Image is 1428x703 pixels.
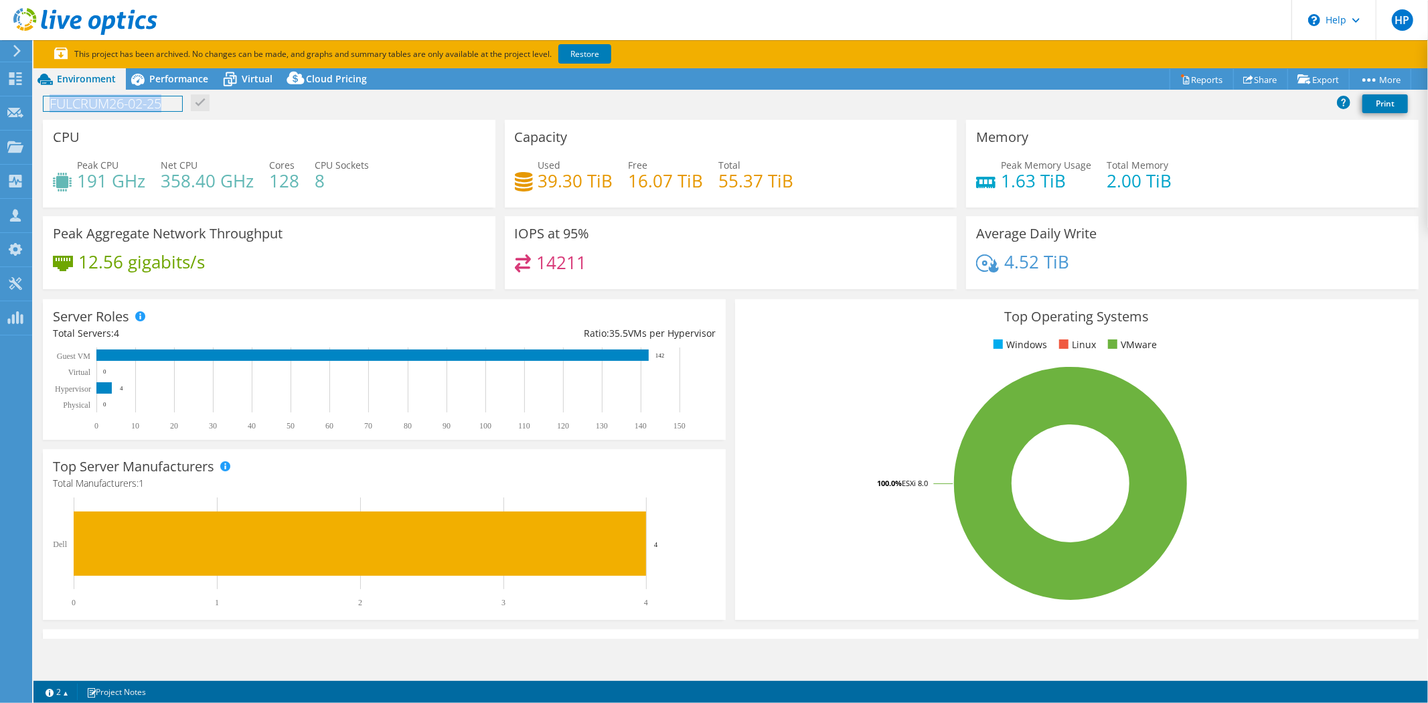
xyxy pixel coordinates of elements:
text: 30 [209,421,217,431]
a: Reports [1170,69,1234,90]
text: Virtual [68,368,91,377]
h4: 128 [269,173,299,188]
h4: 55.37 TiB [719,173,794,188]
div: Total Servers: [53,326,384,341]
a: Project Notes [77,684,155,700]
span: Environment [57,72,116,85]
h3: Average Daily Write [976,226,1097,241]
h3: CPU [53,130,80,145]
text: 2 [358,598,362,607]
a: Share [1233,69,1288,90]
text: 10 [131,421,139,431]
text: 60 [325,421,333,431]
h3: Capacity [515,130,568,145]
text: 90 [443,421,451,431]
text: Hypervisor [55,384,91,394]
h3: IOPS at 95% [515,226,590,241]
text: 70 [364,421,372,431]
h3: Memory [976,130,1028,145]
text: Physical [63,400,90,410]
tspan: 100.0% [877,478,902,488]
a: Print [1362,94,1408,113]
a: Restore [558,44,611,64]
text: 3 [501,598,505,607]
h3: Peak Aggregate Network Throughput [53,226,283,241]
span: 35.5 [609,327,628,339]
a: Export [1287,69,1350,90]
li: Linux [1056,337,1096,352]
span: Net CPU [161,159,197,171]
text: 4 [120,385,123,392]
text: 0 [103,368,106,375]
span: Free [629,159,648,171]
h4: 12.56 gigabits/s [78,254,205,269]
text: 110 [518,421,530,431]
span: 4 [114,327,119,339]
span: 1 [139,477,144,489]
text: 130 [596,421,608,431]
span: Cores [269,159,295,171]
h4: Total Manufacturers: [53,476,716,491]
text: 4 [654,540,658,548]
span: CPU Sockets [315,159,369,171]
text: 4 [644,598,648,607]
h4: 8 [315,173,369,188]
text: Dell [53,540,67,549]
span: Cloud Pricing [306,72,367,85]
text: Guest VM [57,351,90,361]
p: This project has been archived. No changes can be made, and graphs and summary tables are only av... [54,47,710,62]
text: 142 [655,352,665,359]
svg: \n [1308,14,1320,26]
text: 100 [479,421,491,431]
h3: Server Roles [53,309,129,324]
span: Total [719,159,741,171]
h4: 4.52 TiB [1004,254,1069,269]
text: 50 [287,421,295,431]
h4: 16.07 TiB [629,173,704,188]
h4: 358.40 GHz [161,173,254,188]
li: Windows [990,337,1047,352]
h4: 2.00 TiB [1107,173,1172,188]
h4: 14211 [536,255,586,270]
text: 1 [215,598,219,607]
li: VMware [1105,337,1157,352]
span: Total Memory [1107,159,1168,171]
a: More [1349,69,1411,90]
h1: FULCRUM26-02-25 [44,96,182,111]
h3: Top Server Manufacturers [53,459,214,474]
text: 80 [404,421,412,431]
text: 150 [673,421,686,431]
h3: Top Operating Systems [745,309,1408,324]
span: HP [1392,9,1413,31]
span: Performance [149,72,208,85]
tspan: ESXi 8.0 [902,478,928,488]
text: 0 [94,421,98,431]
text: 0 [103,401,106,408]
h4: 1.63 TiB [1001,173,1091,188]
a: 2 [36,684,78,700]
text: 20 [170,421,178,431]
span: Peak CPU [77,159,118,171]
h4: 39.30 TiB [538,173,613,188]
span: Virtual [242,72,272,85]
h4: 191 GHz [77,173,145,188]
text: 0 [72,598,76,607]
span: Peak Memory Usage [1001,159,1091,171]
span: Used [538,159,561,171]
text: 140 [635,421,647,431]
text: 120 [557,421,569,431]
div: Ratio: VMs per Hypervisor [384,326,716,341]
text: 40 [248,421,256,431]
